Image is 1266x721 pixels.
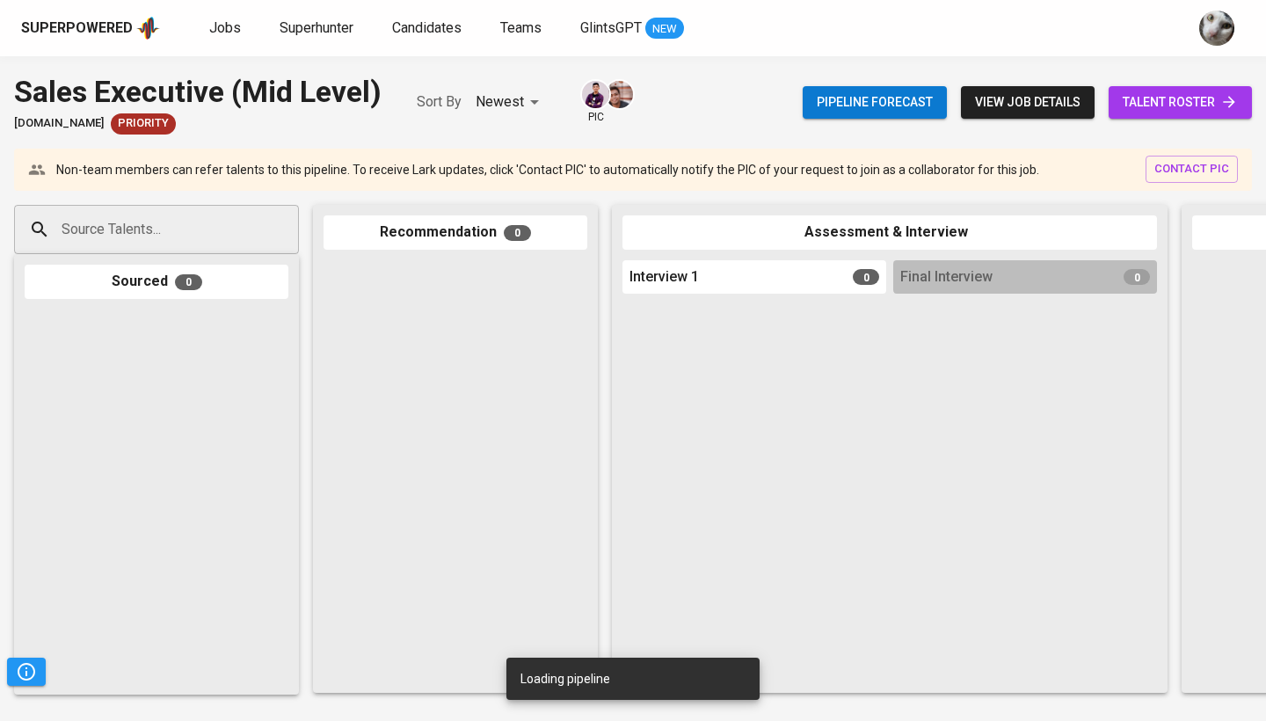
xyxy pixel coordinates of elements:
a: Candidates [392,18,465,40]
img: tharisa.rizky@glints.com [1199,11,1234,46]
div: pic [580,79,611,125]
span: 0 [175,274,202,290]
a: Superpoweredapp logo [21,15,160,41]
span: 0 [853,269,879,285]
button: view job details [961,86,1095,119]
div: Newest [476,86,545,119]
div: Assessment & Interview [622,215,1157,250]
span: 0 [504,225,531,241]
div: Sourced [25,265,288,299]
img: johanes@glints.com [606,81,633,108]
a: GlintsGPT NEW [580,18,684,40]
div: Recommendation [324,215,587,250]
span: [DOMAIN_NAME] [14,115,104,132]
a: talent roster [1109,86,1252,119]
div: Sales Executive (Mid Level) [14,70,382,113]
button: Pipeline forecast [803,86,947,119]
a: Teams [500,18,545,40]
img: app logo [136,15,160,41]
a: Superhunter [280,18,357,40]
p: Sort By [417,91,462,113]
span: Priority [111,115,176,132]
span: Interview 1 [629,267,699,288]
img: erwin@glints.com [582,81,609,108]
span: contact pic [1154,159,1229,179]
span: Superhunter [280,19,353,36]
button: Open [289,228,293,231]
button: contact pic [1146,156,1238,183]
span: Jobs [209,19,241,36]
span: Teams [500,19,542,36]
button: Pipeline Triggers [7,658,46,686]
div: New Job received from Demand Team [111,113,176,135]
a: Jobs [209,18,244,40]
span: NEW [645,20,684,38]
p: Non-team members can refer talents to this pipeline. To receive Lark updates, click 'Contact PIC'... [56,161,1039,178]
span: Pipeline forecast [817,91,933,113]
div: Superpowered [21,18,133,39]
p: Newest [476,91,524,113]
div: Loading pipeline [520,663,610,695]
span: 0 [1124,269,1150,285]
span: Final Interview [900,267,993,288]
span: GlintsGPT [580,19,642,36]
span: Candidates [392,19,462,36]
span: view job details [975,91,1080,113]
span: talent roster [1123,91,1238,113]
